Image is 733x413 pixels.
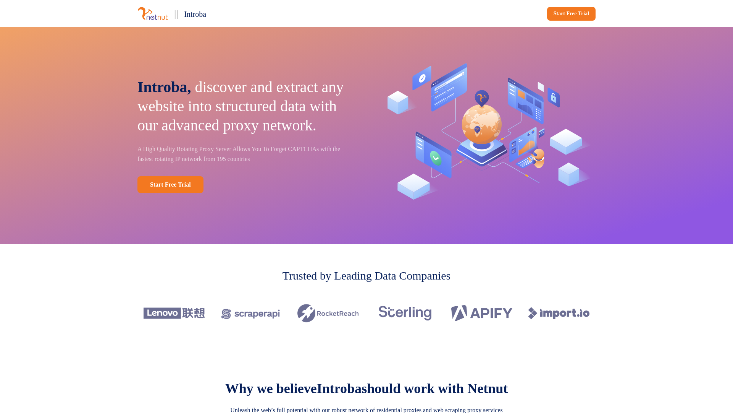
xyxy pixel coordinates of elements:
[184,10,206,18] span: Introba
[137,78,191,96] span: Introba,
[283,267,451,284] p: Trusted by Leading Data Companies
[225,380,508,397] p: Why we believe should work with Netnut
[137,176,203,193] a: Start Free Trial
[137,78,356,135] p: discover and extract any website into structured data with our advanced proxy network.
[317,381,362,396] span: Introba
[174,6,178,21] p: ||
[137,144,356,164] p: A High Quality Rotating Proxy Server Allows You To Forget CAPTCHAs with the fastest rotating IP n...
[547,7,596,21] a: Start Free Trial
